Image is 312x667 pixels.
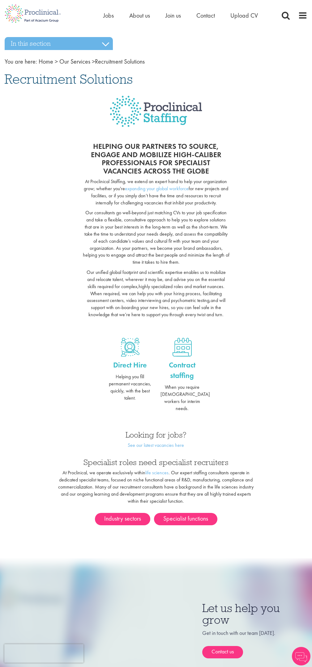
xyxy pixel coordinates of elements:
img: Proclinical Staffing [110,96,202,136]
h3: Specialist roles need specialist recruiters [57,458,255,466]
p: At Proclinical, we operate exclusively within . Our expert staffing consultants operate in dedica... [57,469,255,505]
img: Chatbot [292,647,310,665]
img: Contract staffing [173,338,192,357]
a: Upload CV [230,11,258,19]
span: You are here: [5,57,37,65]
a: About us [129,11,150,19]
h3: Looking for jobs? [109,431,203,439]
a: Specialist functions [154,513,217,525]
span: > [55,57,58,65]
a: See our latest vacancies here [128,442,184,448]
a: life sciences [145,469,169,476]
span: > [92,57,95,65]
a: Contact [196,11,215,19]
h3: In this section [5,37,113,50]
span: Recruitment Solutions [39,57,145,65]
a: Contract staffing [160,338,203,357]
a: breadcrumb link to Home [39,57,53,65]
a: expanding your global workforce [125,185,189,192]
a: Join us [165,11,181,19]
h2: Helping our partners to source, engage and mobilize high-caliber professionals for specialist vac... [83,142,229,175]
a: Direct hire [109,338,151,357]
img: Direct hire [121,338,139,357]
p: Our unified global footprint and scientific expertise enables us to mobilize and relocate talent,... [83,269,229,318]
p: Helping you fill permanent vacancies, quickly, with the best talent. [109,373,151,401]
div: Get in touch with our team [DATE]. [202,629,307,659]
a: Industry sectors [95,513,150,525]
a: breadcrumb link to Our Services [59,57,90,65]
a: Direct Hire [109,360,151,370]
h3: Let us help you grow [202,602,307,626]
p: At Proclinical Staffing, we extend an expert hand to help your organization grow; whether you're ... [83,178,229,206]
p: Our consultants go well-beyond just matching CVs to your job specification and take a flexible, c... [83,209,229,266]
a: Contract staffing [160,360,203,381]
iframe: reCAPTCHA [4,644,83,663]
a: Jobs [103,11,114,19]
a: Contact us [202,646,243,658]
span: Recruitment Solutions [5,71,133,87]
p: When you require [DEMOGRAPHIC_DATA] workers for interim needs. [160,384,203,412]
